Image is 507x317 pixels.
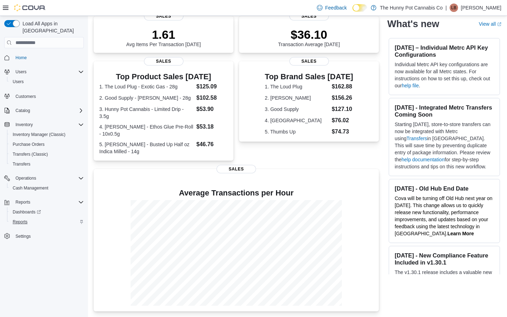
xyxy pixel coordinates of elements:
nav: Complex example [4,50,84,260]
h3: [DATE] - Old Hub End Date [395,185,494,192]
span: Transfers [13,161,30,167]
h2: What's new [387,18,439,30]
button: Catalog [1,106,87,116]
button: Operations [1,173,87,183]
dd: $53.90 [196,105,228,113]
span: Settings [13,232,84,241]
div: Lareina Betancourt [450,4,458,12]
button: Inventory [1,120,87,130]
span: Users [15,69,26,75]
span: Transfers (Classic) [13,151,48,157]
span: Dashboards [10,208,84,216]
a: Dashboards [10,208,44,216]
button: Inventory [13,120,36,129]
span: Transfers [10,160,84,168]
h3: Top Brand Sales [DATE] [265,73,353,81]
a: Transfers (Classic) [10,150,51,158]
p: The Hunny Pot Cannabis Co [380,4,443,12]
button: Reports [7,217,87,227]
span: Inventory Manager (Classic) [13,132,65,137]
span: Operations [13,174,84,182]
button: Cash Management [7,183,87,193]
a: Cash Management [10,184,51,192]
span: Sales [144,12,183,20]
a: Reports [10,218,30,226]
a: Customers [13,92,39,101]
span: Inventory [15,122,33,128]
span: Users [13,68,84,76]
p: | [445,4,447,12]
span: Sales [144,57,183,66]
dd: $53.18 [196,123,228,131]
h4: Average Transactions per Hour [99,189,373,197]
span: Users [13,79,24,85]
button: Transfers [7,159,87,169]
button: Reports [1,197,87,207]
span: LB [451,4,457,12]
a: Transfers [10,160,33,168]
dt: 5. [PERSON_NAME] - Busted Up Half oz Indica Milled - 14g [99,141,194,155]
dt: 2. Good Supply - [PERSON_NAME] - 28g [99,94,194,101]
a: Dashboards [7,207,87,217]
dt: 1. The Loud Plug [265,83,329,90]
span: Catalog [15,108,30,113]
dd: $125.09 [196,82,228,91]
p: Individual Metrc API key configurations are now available for all Metrc states. For instructions ... [395,61,494,89]
p: 1.61 [126,27,201,42]
button: Home [1,52,87,63]
a: help documentation [401,157,444,162]
h3: [DATE] - Integrated Metrc Transfers Coming Soon [395,104,494,118]
span: Sales [217,165,256,173]
dd: $46.76 [196,140,228,149]
a: Learn More [447,231,474,236]
button: Purchase Orders [7,139,87,149]
dd: $76.02 [332,116,353,125]
a: Users [10,77,26,86]
button: Users [1,67,87,77]
button: Users [13,68,29,76]
a: Settings [13,232,33,241]
span: Reports [10,218,84,226]
span: Catalog [13,106,84,115]
span: Purchase Orders [13,142,45,147]
a: Inventory Manager (Classic) [10,130,68,139]
dd: $162.88 [332,82,353,91]
span: Reports [13,198,84,206]
a: Purchase Orders [10,140,48,149]
a: View allExternal link [479,21,501,27]
dt: 4. [GEOGRAPHIC_DATA] [265,117,329,124]
svg: External link [497,22,501,26]
a: Feedback [314,1,350,15]
span: Operations [15,175,36,181]
span: Customers [15,94,36,99]
a: Home [13,54,30,62]
span: Dashboards [13,209,41,215]
p: [PERSON_NAME] [461,4,501,12]
p: Starting [DATE], store-to-store transfers can now be integrated with Metrc using in [GEOGRAPHIC_D... [395,121,494,170]
h3: [DATE] - New Compliance Feature Included in v1.30.1 [395,252,494,266]
div: Transaction Average [DATE] [278,27,340,47]
dt: 1. The Loud Plug - Exotic Gas - 28g [99,83,194,90]
span: Purchase Orders [10,140,84,149]
span: Transfers (Classic) [10,150,84,158]
span: Settings [15,234,31,239]
dd: $127.10 [332,105,353,113]
span: Inventory Manager (Classic) [10,130,84,139]
span: Feedback [325,4,347,11]
span: Inventory [13,120,84,129]
dt: 5. Thumbs Up [265,128,329,135]
dt: 3. Hunny Pot Cannabis - Limited Drip - 3.5g [99,106,194,120]
span: Cash Management [10,184,84,192]
img: Cova [14,4,46,11]
button: Settings [1,231,87,241]
p: $36.10 [278,27,340,42]
dd: $74.73 [332,128,353,136]
button: Customers [1,91,87,101]
span: Reports [13,219,27,225]
a: help file [402,83,419,88]
span: Sales [289,12,329,20]
span: Load All Apps in [GEOGRAPHIC_DATA] [20,20,84,34]
dt: 2. [PERSON_NAME] [265,94,329,101]
span: Customers [13,92,84,100]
